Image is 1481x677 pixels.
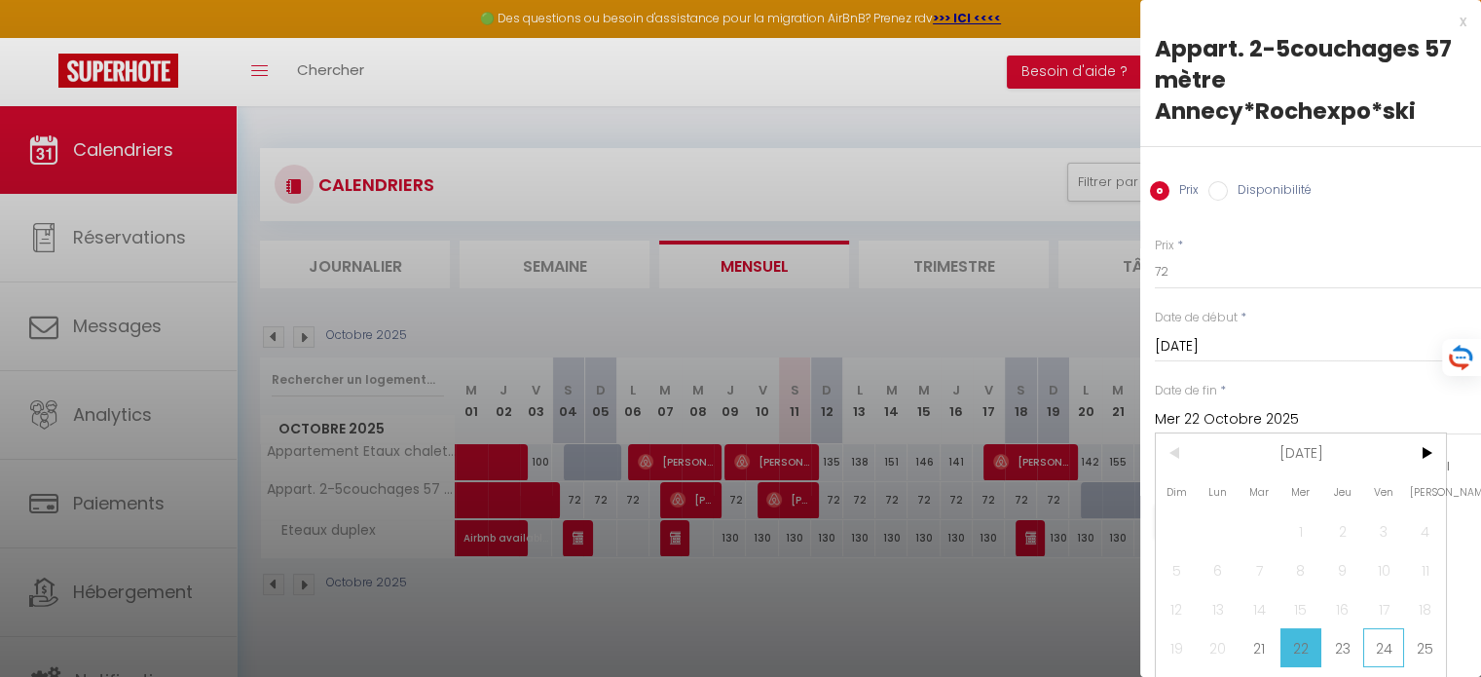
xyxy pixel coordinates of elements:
label: Prix [1169,181,1199,203]
span: [DATE] [1198,433,1405,472]
span: 9 [1321,550,1363,589]
span: 14 [1239,589,1280,628]
span: 8 [1280,550,1322,589]
span: 7 [1239,550,1280,589]
span: Dim [1156,472,1198,511]
span: < [1156,433,1198,472]
span: 10 [1363,550,1405,589]
span: 19 [1156,628,1198,667]
span: 4 [1404,511,1446,550]
label: Date de début [1155,309,1238,327]
span: 22 [1280,628,1322,667]
span: Mer [1280,472,1322,511]
span: 1 [1280,511,1322,550]
label: Date de fin [1155,382,1217,400]
span: 25 [1404,628,1446,667]
label: Prix [1155,237,1174,255]
span: Mar [1239,472,1280,511]
span: Ven [1363,472,1405,511]
span: 16 [1321,589,1363,628]
span: 13 [1198,589,1240,628]
label: Disponibilité [1228,181,1312,203]
span: 11 [1404,550,1446,589]
span: 15 [1280,589,1322,628]
span: 23 [1321,628,1363,667]
span: 12 [1156,589,1198,628]
span: 17 [1363,589,1405,628]
span: 21 [1239,628,1280,667]
span: Jeu [1321,472,1363,511]
span: 24 [1363,628,1405,667]
div: x [1140,10,1466,33]
span: 3 [1363,511,1405,550]
span: [PERSON_NAME] [1404,472,1446,511]
span: 20 [1198,628,1240,667]
div: Appart. 2-5couchages 57 mètre Annecy*Rochexpo*ski [1155,33,1466,127]
span: 5 [1156,550,1198,589]
span: 2 [1321,511,1363,550]
span: Lun [1198,472,1240,511]
span: 18 [1404,589,1446,628]
span: > [1404,433,1446,472]
span: 6 [1198,550,1240,589]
